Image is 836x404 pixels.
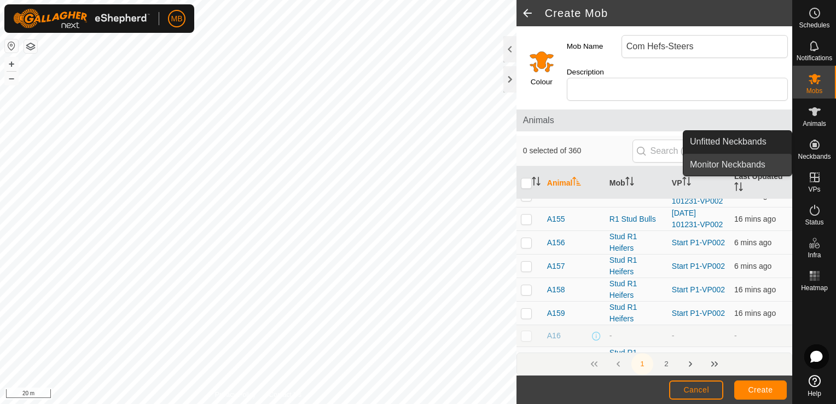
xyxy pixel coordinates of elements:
div: - [609,330,663,342]
p-sorticon: Activate to sort [734,184,743,193]
span: 20 Aug 2025, 1:55 pm [734,191,771,200]
a: Help [793,371,836,401]
span: Heatmap [801,285,828,291]
span: Animals [523,114,786,127]
th: Last Updated [730,166,792,199]
p-sorticon: Activate to sort [532,178,541,187]
span: A159 [547,308,565,319]
div: Stud R1 Heifers [609,347,663,370]
a: Start P1-VP002 [672,309,725,318]
p-sorticon: Activate to sort [682,178,691,187]
span: Schedules [799,22,829,28]
a: Privacy Policy [215,390,256,400]
span: VPs [808,186,820,193]
span: - [734,331,737,340]
a: Unfitted Neckbands [683,131,792,153]
span: Infra [808,252,821,258]
a: Start P1-VP002 [672,238,725,247]
span: Neckbands [798,153,831,160]
input: Search (S) [632,140,765,163]
th: Animal [543,166,605,199]
p-sorticon: Activate to sort [572,178,581,187]
button: 1 [631,353,653,375]
span: Animals [803,120,826,127]
span: 20 Aug 2025, 1:45 pm [734,309,776,318]
a: Start P1-VP002 [672,285,725,294]
button: Last Page [704,353,725,375]
button: Reset Map [5,39,18,53]
a: Contact Us [269,390,301,400]
label: Colour [531,77,553,88]
div: Stud R1 Heifers [609,278,663,301]
span: Cancel [683,385,709,394]
span: Notifications [797,55,832,61]
span: 0 selected of 360 [523,145,632,157]
div: Stud R1 Heifers [609,255,663,278]
h2: Create Mob [545,7,792,20]
button: – [5,72,18,85]
img: Gallagher Logo [13,9,150,28]
label: Description [567,67,622,78]
span: A156 [547,237,565,249]
th: Mob [605,166,667,199]
button: Map Layers [24,40,37,53]
button: Create [734,380,787,400]
button: Next Page [680,353,701,375]
span: A157 [547,261,565,272]
span: 20 Aug 2025, 1:55 pm [734,262,771,270]
span: A158 [547,284,565,296]
a: Start P1-VP002 [672,262,725,270]
button: + [5,57,18,71]
div: R1 Stud Bulls [609,213,663,225]
span: Help [808,390,821,397]
span: A155 [547,213,565,225]
button: 2 [655,353,677,375]
span: 20 Aug 2025, 1:45 pm [734,215,776,223]
span: Monitor Neckbands [690,158,765,171]
span: MB [171,13,183,25]
span: Mobs [806,88,822,94]
div: Stud R1 Heifers [609,302,663,325]
p-sorticon: Activate to sort [625,178,634,187]
span: A16 [547,330,561,342]
a: [DATE] 101231-VP002 [672,209,723,229]
span: 20 Aug 2025, 1:45 pm [734,285,776,294]
div: Stud R1 Heifers [609,231,663,254]
span: Create [748,385,773,394]
span: 20 Aug 2025, 1:55 pm [734,238,771,247]
button: Cancel [669,380,723,400]
th: VP [667,166,730,199]
app-display-virtual-paddock-transition: - [672,331,675,340]
span: Status [805,219,823,226]
label: Mob Name [567,35,622,58]
a: Monitor Neckbands [683,154,792,176]
span: Unfitted Neckbands [690,135,767,148]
